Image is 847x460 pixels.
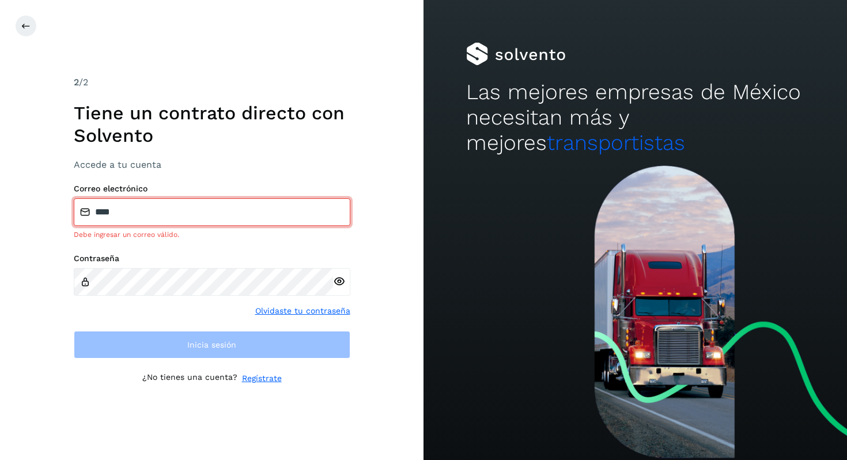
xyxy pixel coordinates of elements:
[74,159,350,170] h3: Accede a tu cuenta
[142,372,237,384] p: ¿No tienes una cuenta?
[74,184,350,194] label: Correo electrónico
[74,331,350,359] button: Inicia sesión
[466,80,805,156] h2: Las mejores empresas de México necesitan más y mejores
[255,305,350,317] a: Olvidaste tu contraseña
[242,372,282,384] a: Regístrate
[74,229,350,240] div: Debe ingresar un correo válido.
[74,76,350,89] div: /2
[74,77,79,88] span: 2
[74,254,350,263] label: Contraseña
[187,341,236,349] span: Inicia sesión
[74,102,350,146] h1: Tiene un contrato directo con Solvento
[547,130,685,155] span: transportistas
